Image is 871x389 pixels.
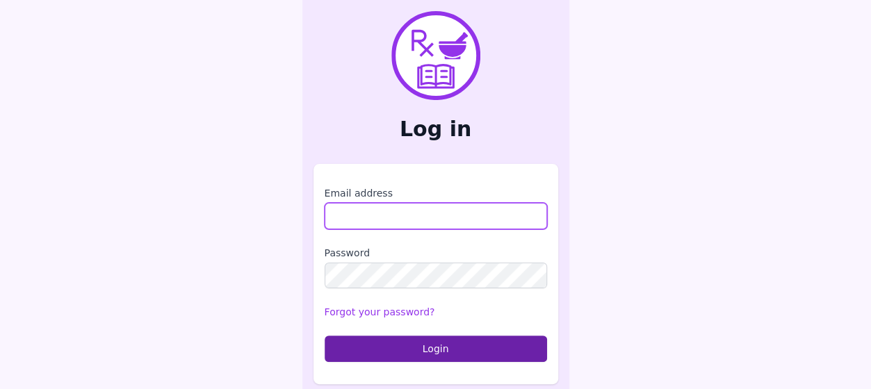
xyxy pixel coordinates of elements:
h2: Log in [314,117,558,142]
img: PharmXellence Logo [391,11,480,100]
button: Login [325,336,547,362]
a: Forgot your password? [325,306,435,317]
label: Password [325,246,547,260]
label: Email address [325,186,547,200]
